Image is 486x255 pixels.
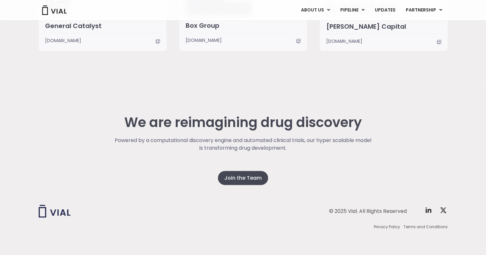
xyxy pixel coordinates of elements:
[42,5,67,15] img: Vial Logo
[400,5,447,16] a: PARTNERSHIPMenu Toggle
[114,137,372,152] p: Powered by a computational discovery engine and automated clinical trials, our hyper scalable mod...
[335,5,369,16] a: PIPELINEMenu Toggle
[296,5,335,16] a: ABOUT USMenu Toggle
[45,22,160,30] h3: General Catalyst
[329,208,407,215] div: © 2025 Vial. All Rights Reserved
[326,38,441,45] a: [DOMAIN_NAME]
[45,37,81,44] span: [DOMAIN_NAME]
[326,22,441,31] h3: [PERSON_NAME] Capital
[224,174,262,182] span: Join the Team
[404,224,448,230] a: Terms and Conditions
[114,115,372,130] h2: We are reimagining drug discovery
[218,171,268,185] a: Join the Team
[326,38,362,45] span: [DOMAIN_NAME]
[186,37,301,44] a: [DOMAIN_NAME]
[369,5,400,16] a: UPDATES
[39,205,71,218] img: Vial logo wih "Vial" spelled out
[186,21,301,30] h3: Box Group
[45,37,160,44] a: [DOMAIN_NAME]
[186,37,222,44] span: [DOMAIN_NAME]
[374,224,400,230] a: Privacy Policy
